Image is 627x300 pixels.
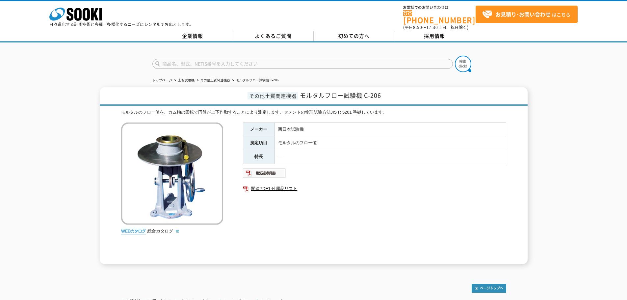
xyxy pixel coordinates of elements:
strong: お見積り･お問い合わせ [495,10,551,18]
li: モルタルフロー試験機 C-206 [231,77,279,84]
a: 採用情報 [394,31,475,41]
a: 企業情報 [152,31,233,41]
span: 17:30 [426,24,438,30]
img: トップページへ [472,284,506,293]
td: 西日本試験機 [274,123,506,136]
span: お電話でのお問い合わせは [403,6,476,10]
a: [PHONE_NUMBER] [403,10,476,24]
a: その他土質関連機器 [200,78,230,82]
a: 取扱説明書 [243,172,286,177]
th: 特長 [243,150,274,164]
img: btn_search.png [455,56,471,72]
p: 日々進化する計測技術と多種・多様化するニーズにレンタルでお応えします。 [49,22,194,26]
span: モルタルフロー試験機 C-206 [300,91,381,100]
td: ― [274,150,506,164]
img: webカタログ [121,228,146,234]
input: 商品名、型式、NETIS番号を入力してください [152,59,453,69]
a: よくあるご質問 [233,31,314,41]
th: 測定項目 [243,136,274,150]
div: モルタルのフロー値を、カム軸の回転で円盤が上下作動することにより測定します。セメントの物理試験方法JIS R 5201 準拠しています。 [121,109,506,116]
a: 土質試験機 [178,78,195,82]
a: 関連PDF1 付属品リスト [243,184,506,193]
img: モルタルフロー試験機 C-206 [121,123,223,225]
img: 取扱説明書 [243,168,286,178]
td: モルタルのフロー値 [274,136,506,150]
span: その他土質関連機器 [248,92,298,99]
span: 初めての方へ [338,32,370,40]
span: (平日 ～ 土日、祝日除く) [403,24,468,30]
a: トップページ [152,78,172,82]
a: お見積り･お問い合わせはこちら [476,6,578,23]
a: 総合カタログ [147,229,180,233]
span: はこちら [482,10,570,19]
th: メーカー [243,123,274,136]
a: 初めての方へ [314,31,394,41]
span: 8:50 [413,24,422,30]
